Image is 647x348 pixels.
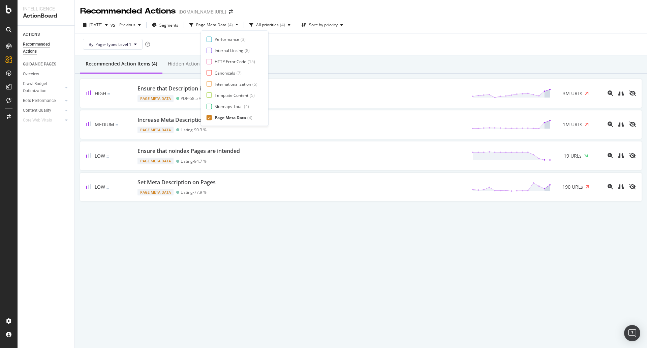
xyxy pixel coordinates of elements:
div: magnifying-glass-plus [608,122,613,127]
img: Equal [106,156,109,158]
button: By: Page-Types Level 1 [83,39,143,50]
div: Intelligence [23,5,69,12]
span: Segments [159,22,178,28]
img: Equal [107,93,110,95]
span: 2025 Aug. 15th [89,22,102,28]
a: Recommended Actions [23,41,70,55]
span: 3M URLs [563,90,582,97]
div: arrow-right-arrow-left [229,9,233,14]
a: Crawl Budget Optimization [23,80,63,95]
div: binoculars [618,153,624,158]
div: Listing - 77.9 % [181,190,207,195]
div: Page Meta Data [137,189,174,196]
div: PDP - 58.5 % [181,96,202,101]
div: Page Meta Data [137,127,174,133]
div: GUIDANCE PAGES [23,61,56,68]
img: Equal [116,124,118,126]
span: Low [95,153,105,159]
div: Template Content [215,92,248,98]
div: magnifying-glass-plus [608,153,613,158]
div: Content Quality [23,107,51,114]
button: Page Meta Data(4) [187,20,241,30]
a: ACTIONS [23,31,70,38]
span: Previous [117,22,135,28]
span: vs [111,22,117,28]
button: Segments [149,20,181,30]
div: Listing - 90.3 % [181,127,207,132]
div: Page Meta Data [137,158,174,164]
div: Open Intercom Messenger [624,325,640,341]
span: Medium [95,121,114,128]
div: HTTP Error Code [215,59,246,64]
span: By: Page-Types Level 1 [89,42,131,47]
div: Recommended Action Items (4) [86,60,157,67]
a: binoculars [618,184,624,190]
span: High [95,90,106,97]
a: Core Web Vitals [23,117,63,124]
button: All priorities(4) [247,20,293,30]
div: eye-slash [629,122,636,127]
div: ( 4 ) [244,103,249,109]
span: 1M URLs [563,121,582,128]
a: binoculars [618,153,624,159]
div: Recommended Actions [23,41,63,55]
div: Listing - 94.7 % [181,159,207,164]
button: [DATE] [80,20,111,30]
div: Bots Performance [23,97,56,104]
div: ActionBoard [23,12,69,20]
div: Page Meta Data [215,115,246,121]
div: Overview [23,71,39,78]
div: eye-slash [629,153,636,158]
div: Internal Linking [215,48,243,53]
div: ( 4 ) [247,115,252,121]
span: 19 URLs [564,153,582,159]
div: ( 3 ) [241,36,246,42]
span: 190 URLs [562,184,583,190]
div: Ensure that Description is not duplicated [137,85,242,92]
div: Crawl Budget Optimization [23,80,58,95]
div: Performance [215,36,239,42]
div: Recommended Actions [80,5,176,17]
div: ( 5 ) [252,81,257,87]
div: Increase Meta Description Length [137,116,224,124]
div: All priorities [256,23,279,27]
div: Ensure that noindex Pages are intended [137,147,240,155]
div: Sitemaps Total [215,103,243,109]
div: Sort: by priority [309,23,338,27]
div: eye-slash [629,184,636,189]
div: ( 15 ) [248,59,255,64]
div: Page Meta Data [137,95,174,102]
div: ACTIONS [23,31,40,38]
div: binoculars [618,184,624,189]
a: binoculars [618,90,624,97]
div: ( 5 ) [250,92,255,98]
a: Content Quality [23,107,63,114]
div: ( 8 ) [245,48,250,53]
a: Bots Performance [23,97,63,104]
span: Low [95,184,105,190]
div: [DOMAIN_NAME][URL] [179,8,226,15]
img: Equal [106,187,109,189]
div: Page Meta Data [196,23,226,27]
a: binoculars [618,121,624,128]
div: ( 7 ) [237,70,242,76]
div: magnifying-glass-plus [608,184,613,189]
a: GUIDANCE PAGES [23,61,70,68]
a: Overview [23,71,70,78]
div: Hidden Action Items (0) [168,60,220,67]
div: ( 4 ) [228,23,233,27]
button: Sort: by priority [299,20,346,30]
div: eye-slash [629,90,636,96]
div: ( 4 ) [280,23,285,27]
div: Internationalization [215,81,251,87]
div: Core Web Vitals [23,117,52,124]
div: Canonicals [215,70,235,76]
div: Set Meta Description on Pages [137,179,216,186]
div: magnifying-glass-plus [608,90,613,96]
button: Previous [117,20,144,30]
